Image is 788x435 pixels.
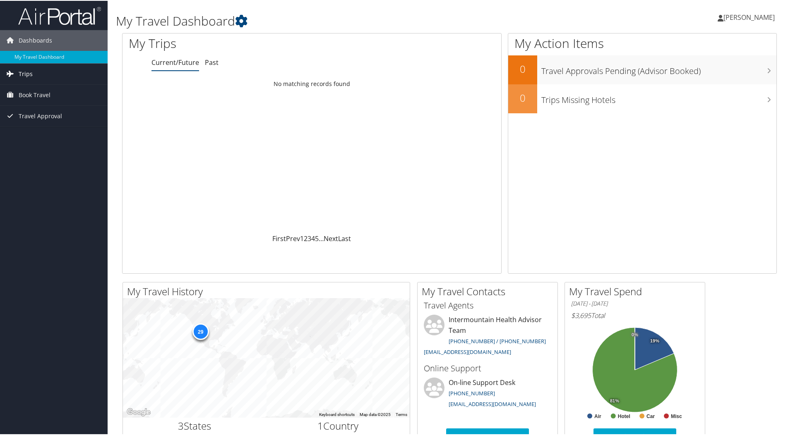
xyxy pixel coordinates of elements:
[19,29,52,50] span: Dashboards
[178,418,184,432] span: 3
[718,4,783,29] a: [PERSON_NAME]
[360,411,391,416] span: Map data ©2025
[205,57,219,66] a: Past
[422,284,557,298] h2: My Travel Contacts
[424,347,511,355] a: [EMAIL_ADDRESS][DOMAIN_NAME]
[304,233,308,242] a: 2
[116,12,561,29] h1: My Travel Dashboard
[424,362,551,373] h3: Online Support
[646,413,655,418] text: Car
[449,399,536,407] a: [EMAIL_ADDRESS][DOMAIN_NAME]
[571,310,699,319] h6: Total
[319,411,355,417] button: Keyboard shortcuts
[300,233,304,242] a: 1
[650,338,659,343] tspan: 19%
[125,406,152,417] img: Google
[18,5,101,25] img: airportal-logo.png
[671,413,682,418] text: Misc
[571,299,699,307] h6: [DATE] - [DATE]
[192,323,209,339] div: 29
[19,63,33,84] span: Trips
[129,34,337,51] h1: My Trips
[311,233,315,242] a: 4
[508,84,776,112] a: 0Trips Missing Hotels
[569,284,705,298] h2: My Travel Spend
[129,418,260,432] h2: States
[19,84,50,105] span: Book Travel
[420,377,555,411] li: On-line Support Desk
[594,413,601,418] text: Air
[151,57,199,66] a: Current/Future
[508,34,776,51] h1: My Action Items
[508,61,537,75] h2: 0
[449,389,495,396] a: [PHONE_NUMBER]
[125,406,152,417] a: Open this area in Google Maps (opens a new window)
[541,60,776,76] h3: Travel Approvals Pending (Advisor Booked)
[338,233,351,242] a: Last
[420,314,555,358] li: Intermountain Health Advisor Team
[19,105,62,126] span: Travel Approval
[308,233,311,242] a: 3
[317,418,323,432] span: 1
[286,233,300,242] a: Prev
[449,337,546,344] a: [PHONE_NUMBER] / [PHONE_NUMBER]
[632,332,638,337] tspan: 0%
[508,55,776,84] a: 0Travel Approvals Pending (Advisor Booked)
[396,411,407,416] a: Terms (opens in new tab)
[319,233,324,242] span: …
[723,12,775,21] span: [PERSON_NAME]
[315,233,319,242] a: 5
[571,310,591,319] span: $3,695
[541,89,776,105] h3: Trips Missing Hotels
[272,233,286,242] a: First
[610,398,619,403] tspan: 81%
[273,418,404,432] h2: Country
[424,299,551,311] h3: Travel Agents
[324,233,338,242] a: Next
[618,413,630,418] text: Hotel
[508,90,537,104] h2: 0
[123,76,501,91] td: No matching records found
[127,284,410,298] h2: My Travel History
